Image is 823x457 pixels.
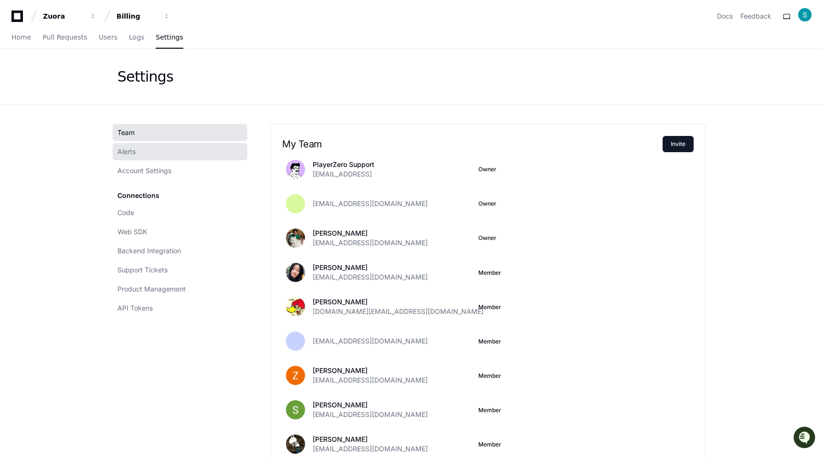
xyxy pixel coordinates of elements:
p: [PERSON_NAME] [313,263,428,272]
img: ACg8ocLHYU8Q_QVc2aH0uWWb68hicQ26ALs8diVHP6v8XvCwTS-KVGiV=s96-c [286,263,305,282]
a: Logs [129,27,144,49]
p: [PERSON_NAME] [313,297,484,307]
span: Web SDK [117,227,147,237]
span: [EMAIL_ADDRESS][DOMAIN_NAME] [313,272,428,282]
a: Users [99,27,117,49]
img: avatar [286,160,305,179]
a: Home [11,27,31,49]
div: We're offline, but we'll be back soon! [32,81,138,88]
span: Logs [129,34,144,40]
img: 1756235613930-3d25f9e4-fa56-45dd-b3ad-e072dfbd1548 [10,71,27,88]
span: [EMAIL_ADDRESS][DOMAIN_NAME] [313,375,428,385]
span: Owner [478,234,496,242]
button: Member [478,269,501,277]
a: Code [113,204,247,221]
p: [PERSON_NAME] [313,228,428,238]
span: Owner [478,200,496,208]
button: Invite [663,136,694,152]
div: Zuora [43,11,84,21]
span: Settings [156,34,183,40]
iframe: Open customer support [792,426,818,451]
span: Backend Integration [117,246,181,256]
div: Settings [117,68,173,85]
button: Feedback [740,11,771,21]
a: Docs [717,11,733,21]
a: Pull Requests [42,27,87,49]
span: API Tokens [117,303,153,313]
a: Support Tickets [113,261,247,279]
img: ACg8ocKz4XCw_WpFSJXtwDhZ7fCeXkNGo4CurdnC1vbi7w65p7tid5SV=s96-c [286,435,305,454]
a: Backend Integration [113,242,247,260]
div: Welcome [10,38,174,53]
a: Web SDK [113,223,247,240]
a: Settings [156,27,183,49]
div: Start new chat [32,71,157,81]
span: Home [11,34,31,40]
span: [DOMAIN_NAME][EMAIL_ADDRESS][DOMAIN_NAME] [313,307,484,316]
a: Powered byPylon [67,100,116,107]
span: Account Settings [117,166,171,176]
button: Member [478,406,501,414]
span: [EMAIL_ADDRESS][DOMAIN_NAME] [313,444,428,454]
p: PlayerZero Support [313,160,374,169]
button: Zuora [39,8,100,25]
span: [EMAIL_ADDRESS] [313,169,372,179]
img: ACg8ocLwztuLJxrHkr9iY0Ic-AtzWKwM6mvae_wx5ox_QR5n7skIXp8=s96-c [286,297,305,316]
img: ACg8ocK1EaMfuvJmPejFpP1H_n0zHMfi6CcZBKQ2kbFwTFs0169v-A=s96-c [286,400,305,419]
span: Support Tickets [117,265,168,275]
a: API Tokens [113,300,247,317]
img: PlayerZero [10,10,29,29]
button: Member [478,441,501,448]
button: Start new chat [162,74,174,85]
span: Users [99,34,117,40]
button: Member [478,303,501,311]
p: [PERSON_NAME] [313,366,428,375]
img: ACg8ocLG_LSDOp7uAivCyQqIxj1Ef0G8caL3PxUxK52DC0_DO42UYdCW=s96-c [286,228,305,248]
span: Pylon [95,100,116,107]
button: Member [478,372,501,380]
img: ACg8ocLA55ukTjT6Y4QERDYsSmPVW-tLPKI6gdXIPfrlojDoEsnjqQ=s96-c [286,366,305,385]
a: Account Settings [113,162,247,179]
p: [PERSON_NAME] [313,400,428,410]
span: [EMAIL_ADDRESS][DOMAIN_NAME] [313,199,428,208]
a: Alerts [113,143,247,160]
span: Owner [478,166,496,173]
a: Team [113,124,247,141]
button: Billing [113,8,174,25]
span: Product Management [117,284,186,294]
span: Alerts [117,147,136,156]
span: Team [117,128,135,137]
div: Billing [116,11,158,21]
span: Code [117,208,134,218]
p: [PERSON_NAME] [313,435,428,444]
h2: My Team [282,138,663,150]
a: Product Management [113,280,247,298]
span: [EMAIL_ADDRESS][DOMAIN_NAME] [313,336,428,346]
button: Member [478,338,501,345]
span: Pull Requests [42,34,87,40]
span: [EMAIL_ADDRESS][DOMAIN_NAME] [313,410,428,419]
img: ACg8ocIwQl8nUVuV--54wQ4vXlT90UsHRl14hmZWFd_0DEy7cbtoqw=s96-c [798,8,812,21]
span: [EMAIL_ADDRESS][DOMAIN_NAME] [313,238,428,248]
